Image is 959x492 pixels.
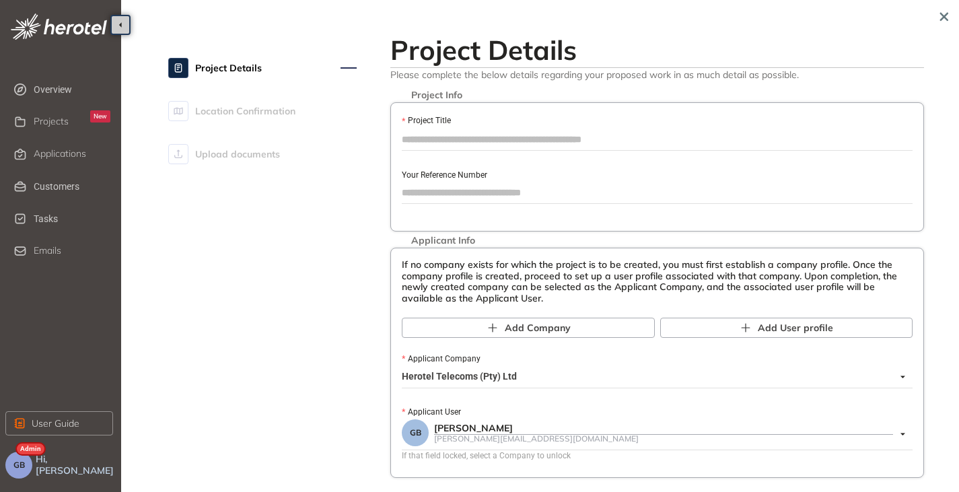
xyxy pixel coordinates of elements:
button: GB [5,452,32,479]
button: Add User profile [660,318,913,338]
div: [PERSON_NAME][EMAIL_ADDRESS][DOMAIN_NAME] [434,434,893,443]
span: Emails [34,245,61,256]
span: Hi, [PERSON_NAME] [36,454,116,477]
span: Overview [34,76,110,103]
input: Project Title [402,129,913,149]
div: New [90,110,110,122]
div: [PERSON_NAME] [434,423,893,434]
h2: Project Details [390,34,924,66]
span: Location Confirmation [195,98,295,125]
label: Applicant Company [402,353,481,365]
label: Project Title [402,114,451,127]
span: Applicant Info [404,235,482,246]
button: Add Company [402,318,655,338]
span: Project Info [404,90,469,101]
span: Please complete the below details regarding your proposed work in as much detail as possible. [390,68,924,81]
span: Upload documents [195,141,280,168]
span: Add Company [505,320,571,335]
span: User Guide [32,416,79,431]
span: GB [13,460,25,470]
input: Your Reference Number [402,182,913,203]
span: GB [410,428,421,437]
button: User Guide [5,411,113,435]
img: logo [11,13,107,40]
span: Project Details [195,55,262,81]
span: Customers [34,173,110,200]
span: Herotel Telecoms (Pty) Ltd [402,366,905,388]
label: Applicant User [402,406,461,419]
label: Your Reference Number [402,169,487,182]
span: Projects [34,116,69,127]
span: Tasks [34,205,110,232]
div: If no company exists for which the project is to be created, you must first establish a company p... [402,259,913,304]
span: Applications [34,148,86,160]
span: Add User profile [758,320,833,335]
div: If that field locked, select a Company to unlock [402,450,913,462]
